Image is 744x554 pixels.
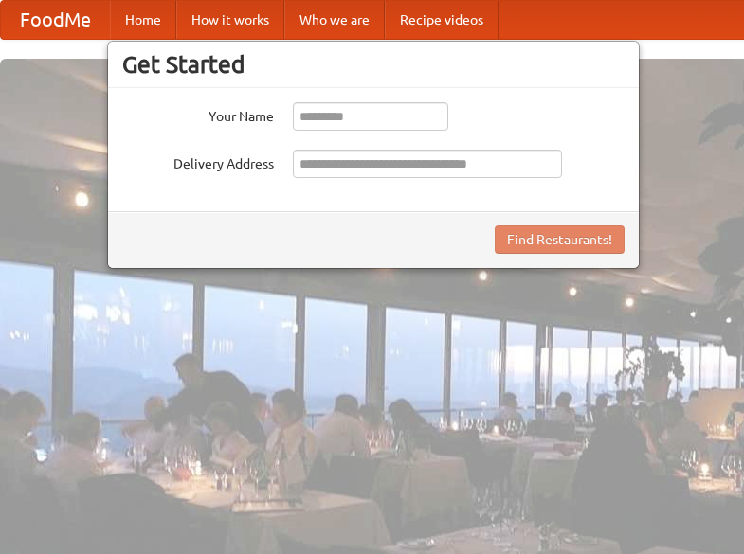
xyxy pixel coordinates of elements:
[385,1,499,39] a: Recipe videos
[122,50,625,79] h3: Get Started
[495,225,625,254] button: Find Restaurants!
[1,1,110,39] a: FoodMe
[284,1,385,39] a: Who we are
[176,1,284,39] a: How it works
[110,1,176,39] a: Home
[122,102,274,126] label: Your Name
[122,150,274,173] label: Delivery Address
